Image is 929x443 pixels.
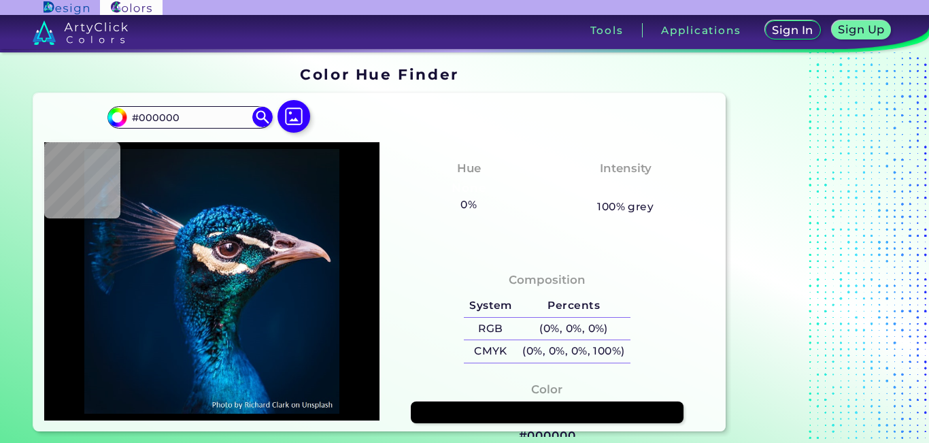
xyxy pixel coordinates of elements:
h1: Color Hue Finder [300,64,458,84]
img: icon picture [277,100,310,133]
h5: 0% [456,196,482,214]
h5: System [464,295,517,317]
h5: CMYK [464,340,517,363]
h4: Hue [457,159,481,178]
img: logo_artyclick_colors_white.svg [33,20,129,45]
h4: Intensity [600,159,652,178]
h3: None [446,180,492,197]
h5: (0%, 0%, 0%) [518,318,630,340]
h5: (0%, 0%, 0%, 100%) [518,340,630,363]
h5: Percents [518,295,630,317]
h5: RGB [464,318,517,340]
h4: Color [531,380,562,399]
a: Sign In [768,22,818,39]
h5: Sign Up [840,24,882,35]
h3: Tools [590,25,624,35]
img: img_pavlin.jpg [51,149,373,414]
img: ArtyClick Design logo [44,1,89,14]
iframe: Advertisement [731,61,901,438]
h4: Composition [509,270,586,290]
a: Sign Up [834,22,889,39]
h3: None [603,180,648,197]
h5: 100% grey [597,198,654,216]
h5: Sign In [774,25,811,35]
h3: Applications [661,25,741,35]
img: icon search [252,107,273,127]
input: type color.. [127,108,254,127]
